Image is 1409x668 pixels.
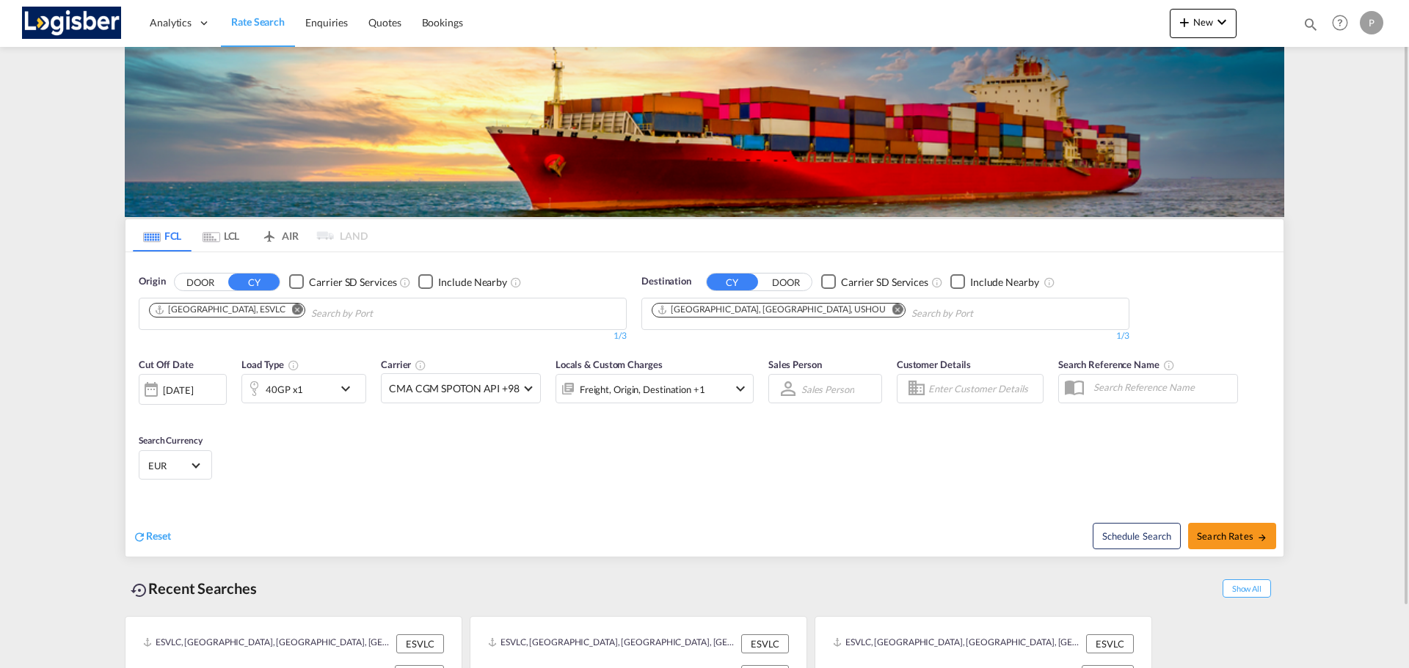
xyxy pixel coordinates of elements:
span: Locals & Custom Charges [556,359,663,370]
img: LCL+%26+FCL+BACKGROUND.png [125,47,1284,217]
div: Help [1328,10,1360,37]
span: Search Currency [139,435,203,446]
span: Bookings [422,16,463,29]
span: Sales Person [768,359,822,370]
md-icon: Unchecked: Search for CY (Container Yard) services for all selected carriers.Checked : Search for... [931,276,943,288]
div: Houston, TX, USHOU [657,304,886,316]
span: Carrier [381,359,426,370]
div: Carrier SD Services [841,275,928,290]
button: DOOR [760,274,812,290]
md-icon: icon-magnify [1303,16,1319,32]
md-icon: icon-refresh [133,530,146,543]
div: 1/3 [139,330,627,342]
div: [DATE] [139,374,227,405]
div: icon-magnify [1303,16,1319,38]
md-select: Select Currency: € EUREuro [147,455,204,476]
button: Remove [283,304,305,318]
input: Chips input. [311,302,451,326]
input: Chips input. [911,302,1051,326]
button: CY [707,274,758,290]
md-icon: icon-plus 400-fg [1176,13,1193,31]
div: P [1360,11,1383,34]
md-icon: The selected Trucker/Carrierwill be displayed in the rate results If the rates are from another f... [415,359,426,371]
button: DOOR [175,274,226,290]
span: Load Type [241,359,299,370]
div: ESVLC, Valencia, Spain, Southern Europe, Europe [833,634,1082,653]
div: Carrier SD Services [309,275,396,290]
input: Enter Customer Details [928,378,1038,400]
md-checkbox: Checkbox No Ink [950,274,1039,290]
div: Recent Searches [125,572,263,605]
span: EUR [148,459,189,472]
div: 40GP x1 [266,379,303,400]
div: Press delete to remove this chip. [657,304,889,316]
md-icon: icon-arrow-right [1257,532,1267,543]
div: ESVLC [396,634,444,653]
md-icon: icon-information-outline [288,359,299,371]
md-pagination-wrapper: Use the left and right arrow keys to navigate between tabs [133,219,368,252]
div: Freight Origin Destination Factory Stuffing [580,379,705,400]
span: Reset [146,529,171,542]
md-icon: Unchecked: Search for CY (Container Yard) services for all selected carriers.Checked : Search for... [399,276,411,288]
div: icon-refreshReset [133,529,171,545]
button: Note: By default Schedule search will only considerorigin ports, destination ports and cut off da... [1093,523,1181,549]
md-checkbox: Checkbox No Ink [821,274,928,290]
span: Enquiries [305,16,348,29]
md-icon: icon-chevron-down [337,380,362,397]
span: Show All [1223,579,1271,598]
div: Freight Origin Destination Factory Stuffingicon-chevron-down [556,374,754,403]
div: Include Nearby [970,275,1039,290]
md-icon: icon-chevron-down [1213,13,1231,31]
md-tab-item: FCL [133,219,192,252]
span: Search Reference Name [1058,359,1175,370]
div: 1/3 [641,330,1129,342]
span: Help [1328,10,1352,35]
md-icon: icon-chevron-down [732,380,749,397]
div: [DATE] [163,383,193,397]
md-icon: Your search will be saved by the below given name [1163,359,1175,371]
md-tab-item: AIR [250,219,309,252]
button: Remove [883,304,905,318]
button: icon-plus 400-fgNewicon-chevron-down [1170,9,1237,38]
div: ESVLC, Valencia, Spain, Southern Europe, Europe [488,634,738,653]
span: CMA CGM SPOTON API +98 [389,381,520,396]
md-icon: icon-backup-restore [131,581,148,599]
button: CY [228,274,280,290]
span: Rate Search [231,15,285,28]
div: 40GP x1icon-chevron-down [241,374,366,403]
span: Origin [139,274,165,289]
img: d7a75e507efd11eebffa5922d020a472.png [22,7,121,40]
input: Search Reference Name [1086,376,1237,398]
span: Customer Details [897,359,971,370]
div: ESVLC [741,634,789,653]
button: Search Ratesicon-arrow-right [1188,523,1276,549]
md-icon: Unchecked: Ignores neighbouring ports when fetching rates.Checked : Includes neighbouring ports w... [1044,276,1055,288]
md-icon: Unchecked: Ignores neighbouring ports when fetching rates.Checked : Includes neighbouring ports w... [510,276,522,288]
span: Analytics [150,15,192,30]
div: Include Nearby [438,275,507,290]
span: New [1176,16,1231,28]
span: Destination [641,274,691,289]
md-tab-item: LCL [192,219,250,252]
md-icon: icon-airplane [261,227,278,238]
span: Cut Off Date [139,359,194,370]
md-select: Sales Person [800,378,856,400]
div: Valencia, ESVLC [154,304,285,316]
div: ESVLC [1086,634,1134,653]
span: Search Rates [1197,530,1267,542]
md-chips-wrap: Chips container. Use arrow keys to select chips. [649,298,1057,326]
span: Quotes [368,16,401,29]
md-datepicker: Select [139,403,150,423]
md-chips-wrap: Chips container. Use arrow keys to select chips. [147,298,456,326]
div: Press delete to remove this chip. [154,304,288,316]
md-checkbox: Checkbox No Ink [289,274,396,290]
div: OriginDOOR CY Checkbox No InkUnchecked: Search for CY (Container Yard) services for all selected ... [125,252,1284,557]
div: ESVLC, Valencia, Spain, Southern Europe, Europe [143,634,393,653]
md-checkbox: Checkbox No Ink [418,274,507,290]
